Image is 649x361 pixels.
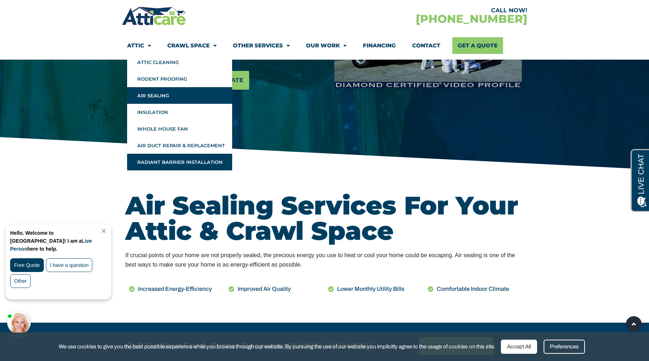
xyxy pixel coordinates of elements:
iframe: Chat Invitation [4,222,120,339]
div: Preferences [544,340,585,354]
span: Increased Energy-Efficiency [136,284,212,294]
a: Air Sealing [127,87,232,104]
a: Other Services [233,37,290,54]
a: Radiant Barrier Installation [127,154,232,170]
a: Get A Quote [452,37,503,54]
a: Insulation [127,104,232,120]
a: Rodent Proofing [127,71,232,87]
div: If crucial points of your home are not properly sealed, the precious energy you use to heat or co... [125,251,524,270]
a: Attic Cleaning [127,54,232,71]
a: Whole House Fan [127,120,232,137]
div: Accept All [501,340,537,354]
span: Improved Air Quality [236,284,291,294]
a: Crawl Space [167,37,217,54]
a: Contact [412,37,440,54]
h2: Air Sealing Services For Your Attic & Crawl Space [125,193,524,243]
span: We use cookies to give you the best possible experience while you browse through our website. By ... [59,342,495,351]
nav: Menu [127,37,522,54]
ul: Attic [127,54,232,170]
a: Air Duct Repair & Replacement [127,137,232,154]
div: CALL NOW! [324,8,527,13]
a: Financing [363,37,396,54]
span: Lower Monthly Utility Bills [335,284,404,294]
span: Opens a chat window [18,6,58,15]
a: Attic [127,37,151,54]
a: Our Work [306,37,347,54]
span: Comfortable Indoor Climate [435,284,509,294]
